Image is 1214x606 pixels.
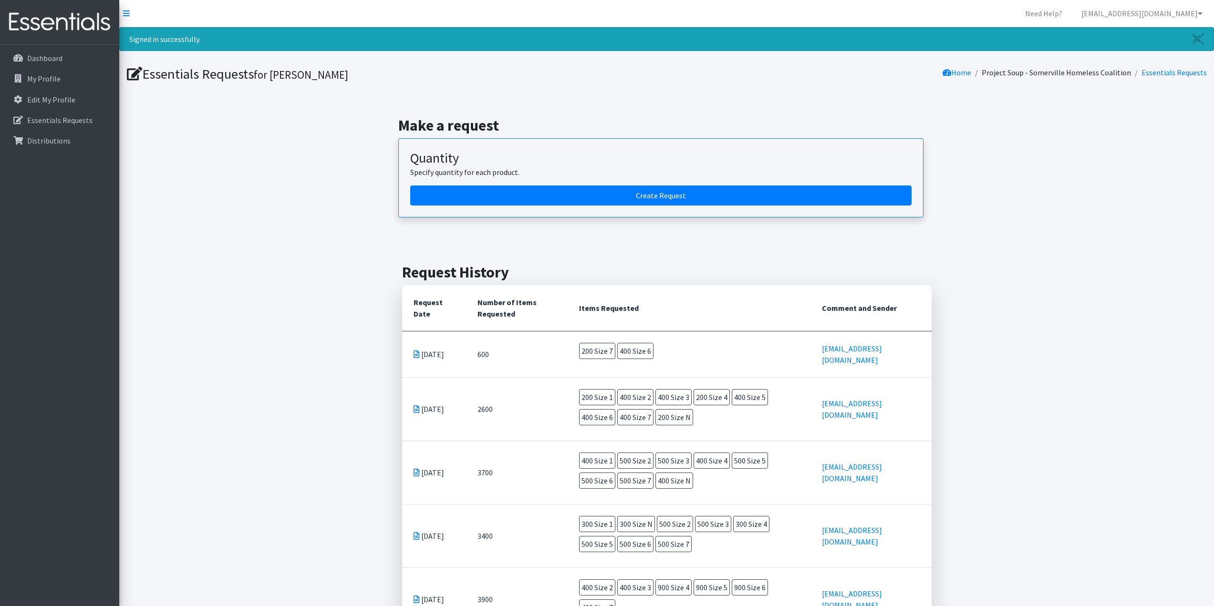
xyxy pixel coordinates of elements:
p: Essentials Requests [27,115,93,125]
span: 500 Size 6 [579,472,615,489]
span: 300 Size N [617,516,655,532]
p: Specify quantity for each product. [410,166,912,178]
span: 500 Size 2 [617,452,654,469]
span: 400 Size 3 [655,389,692,405]
span: 200 Size N [655,409,693,425]
span: 500 Size 5 [579,536,615,552]
span: 500 Size 7 [617,472,654,489]
a: Essentials Requests [1141,68,1207,77]
span: 900 Size 6 [732,579,768,596]
td: 2600 [466,377,568,441]
div: Signed in successfully. [119,27,1214,51]
a: Distributions [4,131,115,150]
a: [EMAIL_ADDRESS][DOMAIN_NAME] [822,344,882,365]
img: HumanEssentials [4,6,115,38]
a: My Profile [4,69,115,88]
a: [EMAIL_ADDRESS][DOMAIN_NAME] [822,525,882,546]
span: 400 Size 1 [579,452,615,469]
span: 300 Size 4 [733,516,769,532]
td: 3700 [466,441,568,504]
td: [DATE] [402,331,467,377]
span: 400 Size 4 [694,452,730,469]
a: Close [1183,28,1214,51]
span: 200 Size 7 [579,343,615,359]
p: Edit My Profile [27,95,75,104]
th: Request Date [402,285,467,331]
span: 200 Size 4 [694,389,730,405]
a: [EMAIL_ADDRESS][DOMAIN_NAME] [822,462,882,483]
td: [DATE] [402,441,467,504]
span: 400 Size 6 [579,409,615,425]
a: Home [943,68,971,77]
span: 400 Size 2 [617,389,654,405]
a: Dashboard [4,49,115,68]
span: 900 Size 5 [694,579,730,596]
td: [DATE] [402,377,467,441]
span: 500 Size 3 [695,516,731,532]
span: 200 Size 1 [579,389,615,405]
h3: Quantity [410,150,912,166]
span: 500 Size 3 [655,452,692,469]
td: [DATE] [402,504,467,567]
span: 400 Size 5 [732,389,768,405]
th: Comment and Sender [810,285,932,331]
span: 400 Size 7 [617,409,654,425]
h1: Essentials Requests [127,66,664,82]
p: My Profile [27,74,61,83]
a: Project Soup - Somerville Homeless Coalition [982,68,1131,77]
span: 500 Size 7 [655,536,692,552]
a: Create a request by quantity [410,185,912,205]
a: Need Help? [1017,4,1070,23]
a: [EMAIL_ADDRESS][DOMAIN_NAME] [822,399,882,420]
th: Number of Items Requested [466,285,568,331]
a: Essentials Requests [4,111,115,130]
span: 500 Size 2 [657,516,693,532]
p: Distributions [27,136,71,145]
th: Items Requested [568,285,810,331]
span: 900 Size 4 [655,579,692,596]
h2: Make a request [398,116,935,134]
span: 300 Size 1 [579,516,615,532]
td: 3400 [466,504,568,567]
small: for [PERSON_NAME] [254,68,348,82]
span: 400 Size 3 [617,579,654,596]
a: [EMAIL_ADDRESS][DOMAIN_NAME] [1074,4,1210,23]
td: 600 [466,331,568,377]
span: 400 Size N [655,472,693,489]
h2: Request History [402,263,932,281]
a: Edit My Profile [4,90,115,109]
span: 500 Size 6 [617,536,654,552]
p: Dashboard [27,53,62,63]
span: 400 Size 6 [617,343,654,359]
span: 500 Size 5 [732,452,768,469]
span: 400 Size 2 [579,579,615,596]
